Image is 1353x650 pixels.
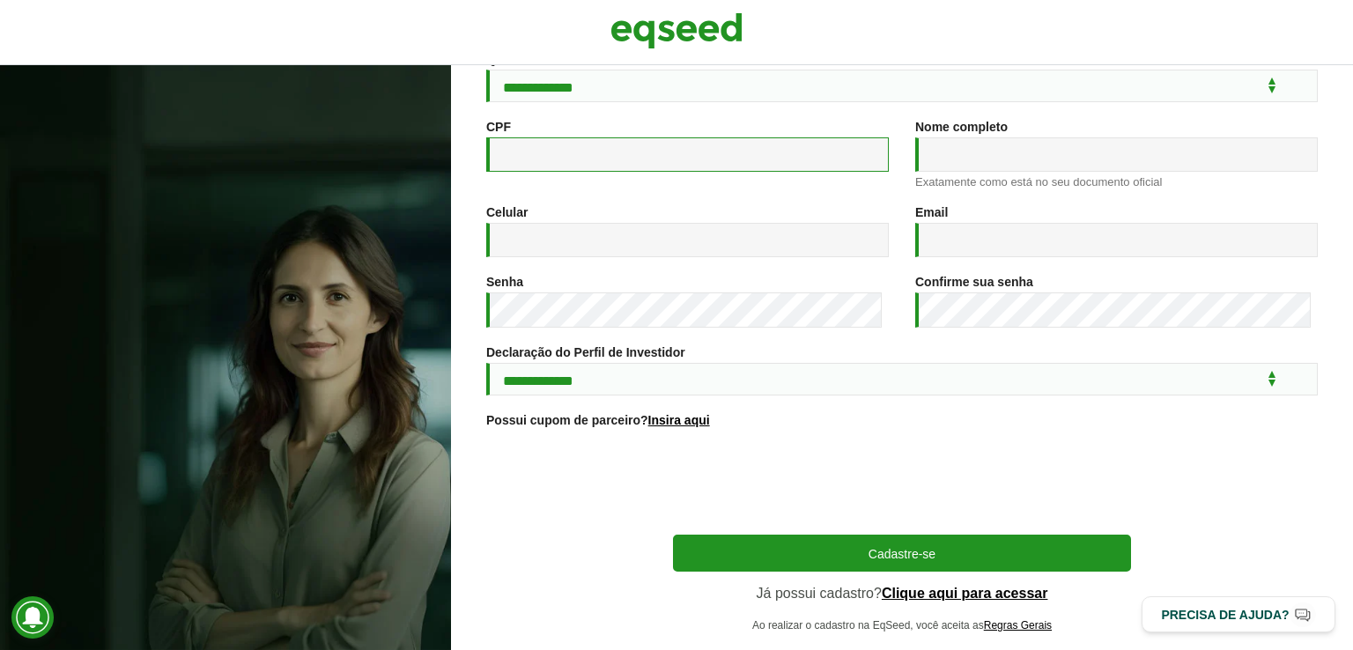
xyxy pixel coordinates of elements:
[673,619,1131,632] p: Ao realizar o cadastro na EqSeed, você aceita as
[673,585,1131,602] p: Já possui cadastro?
[768,448,1036,517] iframe: reCAPTCHA
[915,176,1318,188] div: Exatamente como está no seu documento oficial
[486,206,528,218] label: Celular
[486,276,523,288] label: Senha
[915,206,948,218] label: Email
[984,620,1052,631] a: Regras Gerais
[882,587,1048,601] a: Clique aqui para acessar
[486,414,710,426] label: Possui cupom de parceiro?
[486,346,685,358] label: Declaração do Perfil de Investidor
[648,414,710,426] a: Insira aqui
[486,121,511,133] label: CPF
[610,9,743,53] img: EqSeed Logo
[915,276,1033,288] label: Confirme sua senha
[915,121,1008,133] label: Nome completo
[673,535,1131,572] button: Cadastre-se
